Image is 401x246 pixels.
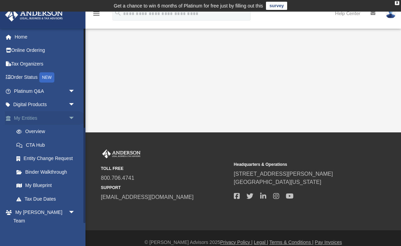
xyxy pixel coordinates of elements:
a: [GEOGRAPHIC_DATA][US_STATE] [234,179,321,185]
a: [STREET_ADDRESS][PERSON_NAME] [234,171,333,177]
a: Tax Due Dates [10,192,85,206]
div: Get a chance to win 6 months of Platinum for free just by filling out this [114,2,263,10]
a: Tax Organizers [5,57,85,71]
a: 800.706.4741 [101,175,134,181]
small: Headquarters & Operations [234,161,362,168]
a: Entity Change Request [10,152,85,165]
span: arrow_drop_down [68,98,82,112]
span: arrow_drop_down [68,206,82,220]
a: My [PERSON_NAME] Teamarrow_drop_down [5,206,82,228]
a: [EMAIL_ADDRESS][DOMAIN_NAME] [101,194,193,200]
a: Legal | [254,240,268,245]
a: My Blueprint [10,179,82,192]
div: close [395,1,399,5]
a: menu [92,13,101,18]
a: Pay Invoices [315,240,342,245]
a: Online Ordering [5,44,85,57]
a: Terms & Conditions | [269,240,313,245]
i: menu [92,10,101,18]
a: Platinum Q&Aarrow_drop_down [5,84,85,98]
img: Anderson Advisors Platinum Portal [101,149,142,158]
a: My Entitiesarrow_drop_down [5,111,85,125]
i: search [114,9,122,17]
a: Digital Productsarrow_drop_down [5,98,85,112]
img: User Pic [386,9,396,18]
small: TOLL FREE [101,165,229,172]
a: Binder Walkthrough [10,165,85,179]
a: Order StatusNEW [5,71,85,85]
a: Privacy Policy | [220,240,253,245]
a: CTA Hub [10,138,85,152]
small: SUPPORT [101,185,229,191]
div: NEW [39,72,54,83]
img: Anderson Advisors Platinum Portal [3,8,65,21]
a: survey [266,2,287,10]
div: © [PERSON_NAME] Advisors 2025 [85,239,401,246]
span: arrow_drop_down [68,111,82,125]
span: arrow_drop_down [68,84,82,98]
a: Home [5,30,85,44]
a: Overview [10,125,85,139]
